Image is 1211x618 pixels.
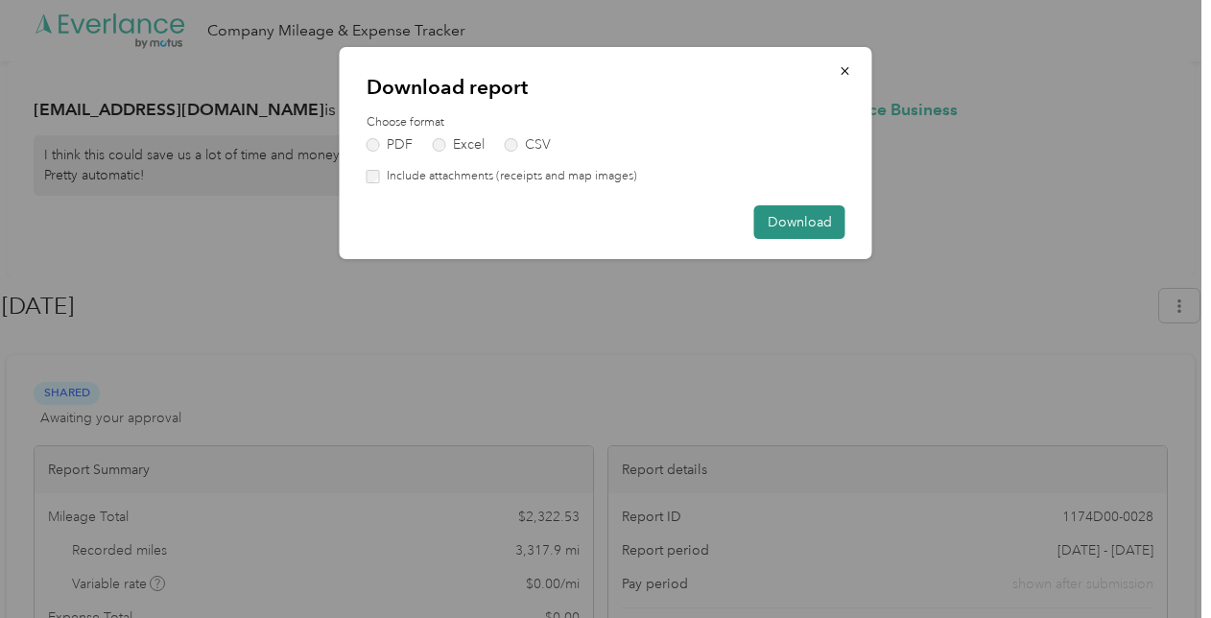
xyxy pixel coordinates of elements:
p: Download report [367,74,845,101]
button: Download [754,205,845,239]
label: CSV [505,138,551,152]
label: PDF [367,138,413,152]
label: Include attachments (receipts and map images) [380,168,637,185]
label: Choose format [367,114,845,131]
label: Excel [433,138,485,152]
